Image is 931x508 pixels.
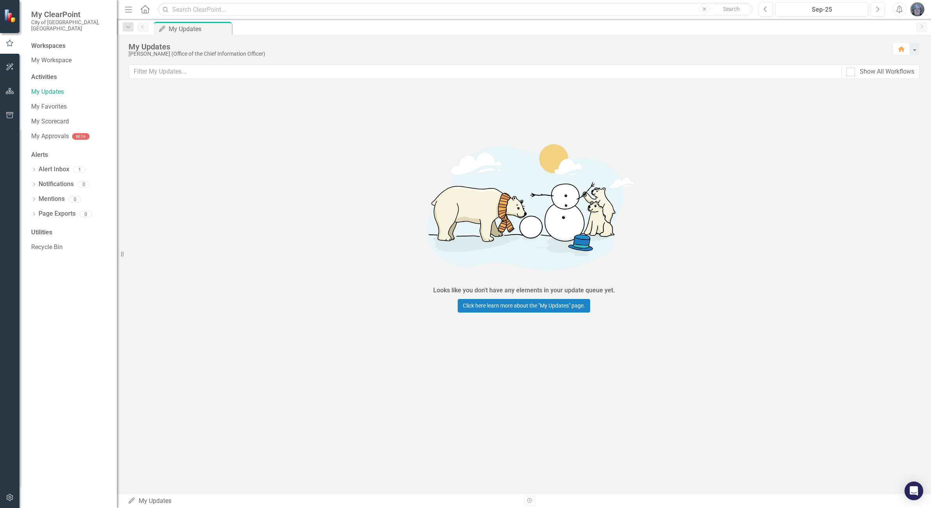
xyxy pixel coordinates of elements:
div: BETA [72,133,90,140]
a: Page Exports [39,209,76,218]
a: My Scorecard [31,117,109,126]
span: Search [723,6,740,12]
div: 0 [79,211,92,217]
img: ClearPoint Strategy [4,9,18,22]
div: Open Intercom Messenger [905,482,923,500]
div: Sep-25 [778,5,866,14]
a: Mentions [39,195,65,204]
span: My ClearPoint [31,10,109,19]
div: 0 [69,196,81,202]
div: Show All Workflows [860,67,914,76]
div: Activities [31,73,109,82]
div: Utilities [31,228,109,237]
a: My Approvals [31,132,69,141]
a: My Updates [31,88,109,97]
small: City of [GEOGRAPHIC_DATA], [GEOGRAPHIC_DATA] [31,19,109,32]
a: Recycle Bin [31,243,109,252]
a: My Favorites [31,102,109,111]
div: 0 [78,181,90,188]
button: Search [712,4,751,15]
div: Alerts [31,151,109,160]
a: Alert Inbox [39,165,69,174]
img: Getting started [407,128,641,284]
div: 1 [73,166,86,173]
button: Sep-25 [775,2,868,16]
div: My Updates [128,497,518,506]
a: My Workspace [31,56,109,65]
a: Click here learn more about the "My Updates" page. [458,299,590,313]
div: Looks like you don't have any elements in your update queue yet. [433,286,615,295]
div: [PERSON_NAME] (Office of the Chief Information Officer) [129,51,885,57]
div: My Updates [169,24,230,34]
div: My Updates [129,42,885,51]
input: Search ClearPoint... [158,3,753,16]
a: Notifications [39,180,74,189]
img: Alison Munro [910,2,924,16]
input: Filter My Updates... [129,65,842,79]
div: Workspaces [31,42,65,51]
